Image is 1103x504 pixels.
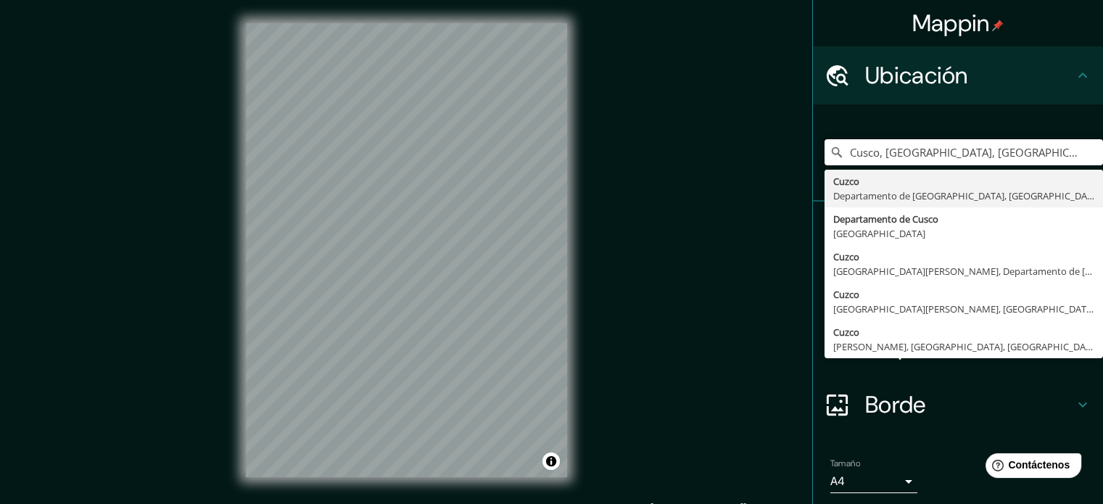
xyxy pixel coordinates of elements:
[813,318,1103,376] div: Disposición
[833,250,859,263] font: Cuzco
[992,20,1004,31] img: pin-icon.png
[833,227,925,240] font: [GEOGRAPHIC_DATA]
[830,458,860,469] font: Tamaño
[830,474,845,489] font: A4
[542,453,560,470] button: Activar o desactivar atribución
[974,447,1087,488] iframe: Lanzador de widgets de ayuda
[825,139,1103,165] input: Elige tu ciudad o zona
[865,60,968,91] font: Ubicación
[246,23,567,477] canvas: Mapa
[830,470,917,493] div: A4
[813,202,1103,260] div: Patas
[833,189,1101,202] font: Departamento de [GEOGRAPHIC_DATA], [GEOGRAPHIC_DATA]
[833,212,938,226] font: Departamento de Cusco
[813,376,1103,434] div: Borde
[813,260,1103,318] div: Estilo
[865,389,926,420] font: Borde
[813,46,1103,104] div: Ubicación
[912,8,990,38] font: Mappin
[833,340,1099,353] font: [PERSON_NAME], [GEOGRAPHIC_DATA], [GEOGRAPHIC_DATA]
[833,175,859,188] font: Cuzco
[833,288,859,301] font: Cuzco
[833,326,859,339] font: Cuzco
